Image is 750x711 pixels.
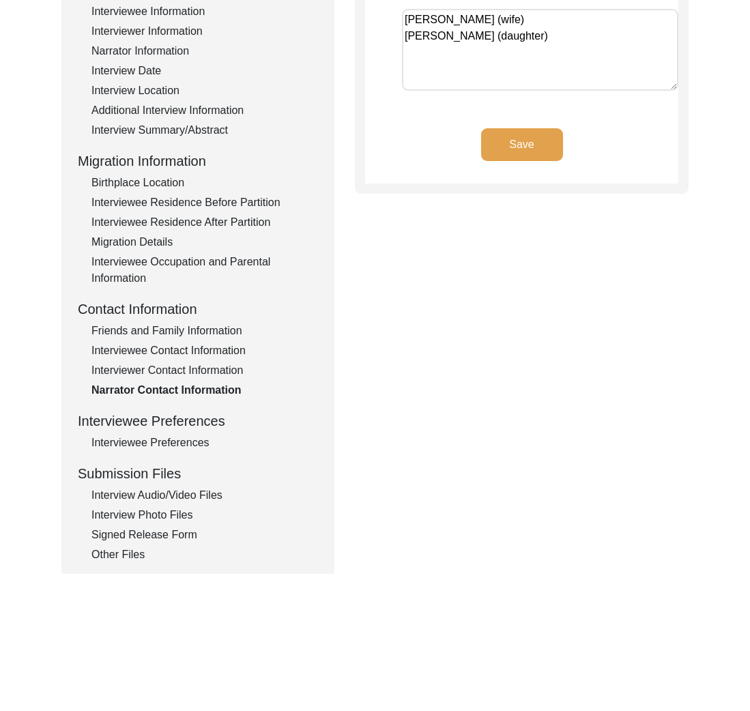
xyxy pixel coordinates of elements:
[91,214,318,231] div: Interviewee Residence After Partition
[91,122,318,139] div: Interview Summary/Abstract
[91,234,318,250] div: Migration Details
[91,175,318,191] div: Birthplace Location
[91,343,318,359] div: Interviewee Contact Information
[91,435,318,451] div: Interviewee Preferences
[78,463,318,484] div: Submission Files
[91,507,318,523] div: Interview Photo Files
[91,194,318,211] div: Interviewee Residence Before Partition
[91,3,318,20] div: Interviewee Information
[91,382,318,398] div: Narrator Contact Information
[91,83,318,99] div: Interview Location
[91,63,318,79] div: Interview Date
[78,151,318,171] div: Migration Information
[481,128,563,161] button: Save
[91,23,318,40] div: Interviewer Information
[78,299,318,319] div: Contact Information
[91,487,318,504] div: Interview Audio/Video Files
[91,547,318,563] div: Other Files
[91,362,318,379] div: Interviewer Contact Information
[91,254,318,287] div: Interviewee Occupation and Parental Information
[91,323,318,339] div: Friends and Family Information
[91,43,318,59] div: Narrator Information
[78,411,318,431] div: Interviewee Preferences
[91,102,318,119] div: Additional Interview Information
[91,527,318,543] div: Signed Release Form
